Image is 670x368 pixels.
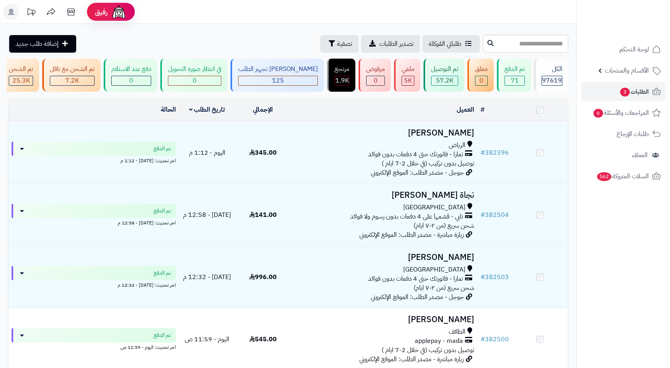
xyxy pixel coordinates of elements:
span: # [481,210,485,220]
span: توصيل بدون تركيب (في خلال 2-7 ايام ) [382,345,474,355]
h3: [PERSON_NAME] [294,315,474,324]
span: الطلبات [619,86,649,97]
a: المراجعات والأسئلة6 [581,103,665,122]
a: #382500 [481,335,509,344]
span: 57.2K [436,76,453,85]
a: الإجمالي [253,105,273,114]
span: لوحة التحكم [619,44,649,55]
span: زيارة مباشرة - مصدر الطلب: الموقع الإلكتروني [359,354,464,364]
span: [DATE] - 12:32 م [183,272,231,282]
span: 0 [479,76,483,85]
span: تابي - قسّمها على 4 دفعات بدون رسوم ولا فوائد [350,212,463,221]
div: اخر تحديث: [DATE] - 12:58 م [12,218,176,226]
button: تصفية [320,35,359,53]
div: 125 [238,76,317,85]
span: 0 [374,76,378,85]
span: # [481,335,485,344]
div: مرتجع [335,65,349,74]
span: الرياض [449,141,465,150]
span: المراجعات والأسئلة [593,107,649,118]
div: اخر تحديث: [DATE] - 1:12 م [12,156,176,164]
span: الأقسام والمنتجات [605,65,649,76]
span: تم الدفع [154,207,171,215]
span: العملاء [632,150,648,161]
h3: نجاة [PERSON_NAME] [294,191,474,200]
span: توصيل بدون تركيب (في خلال 2-7 ايام ) [382,159,474,168]
span: طلبات الإرجاع [617,128,649,140]
span: تم الدفع [154,145,171,153]
a: ملغي 5K [392,59,422,92]
span: 996.00 [249,272,277,282]
span: # [481,148,485,157]
span: تمارا - فاتورتك حتى 4 دفعات بدون فوائد [368,274,463,283]
span: جوجل - مصدر الطلب: الموقع الإلكتروني [371,168,464,177]
div: 1856 [335,76,349,85]
span: 25.3K [12,76,30,85]
a: [PERSON_NAME] تجهيز الطلب 125 [229,59,325,92]
span: السلات المتروكة [596,171,649,182]
div: اخر تحديث: [DATE] - 12:32 م [12,280,176,289]
h3: [PERSON_NAME] [294,128,474,138]
span: 141.00 [249,210,277,220]
span: تم الدفع [154,269,171,277]
a: مرتجع 1.9K [325,59,357,92]
span: تمارا - فاتورتك حتى 4 دفعات بدون فوائد [368,150,463,159]
a: #382504 [481,210,509,220]
span: 545.00 [249,335,277,344]
span: applepay - mada [415,337,463,346]
div: مرفوض [366,65,385,74]
span: شحن سريع (من ٢-٧ ايام) [414,283,474,293]
a: في انتظار صورة التحويل 0 [159,59,229,92]
a: تحديثات المنصة [21,4,41,22]
span: 71 [511,76,519,85]
span: جوجل - مصدر الطلب: الموقع الإلكتروني [371,292,464,302]
a: العملاء [581,146,665,165]
div: 0 [367,76,384,85]
a: الطلبات3 [581,82,665,101]
a: لوحة التحكم [581,40,665,59]
span: طلباتي المُوكلة [429,39,461,49]
div: ملغي [402,65,414,74]
span: زيارة مباشرة - مصدر الطلب: الموقع الإلكتروني [359,230,464,240]
img: ai-face.png [111,4,127,20]
a: مرفوض 0 [357,59,392,92]
div: 71 [505,76,524,85]
span: تصدير الطلبات [379,39,414,49]
span: 6 [593,109,603,118]
span: 5K [404,76,412,85]
div: 0 [475,76,487,85]
img: logo-2.png [616,22,662,38]
span: # [481,272,485,282]
a: معلق 0 [466,59,495,92]
div: الكل [542,65,562,74]
a: العميل [457,105,474,114]
div: 0 [168,76,221,85]
span: تم الدفع [154,331,171,339]
div: 5012 [402,76,414,85]
div: 7222 [50,76,94,85]
span: [GEOGRAPHIC_DATA] [403,265,465,274]
span: إضافة طلب جديد [16,39,59,49]
span: تصفية [337,39,352,49]
a: تم التوصيل 57.2K [422,59,466,92]
span: 3 [620,88,630,96]
div: تم الشحن [9,65,33,74]
a: #382396 [481,148,509,157]
a: تاريخ الطلب [189,105,225,114]
span: 125 [272,76,284,85]
span: 97619 [542,76,562,85]
div: [PERSON_NAME] تجهيز الطلب [238,65,318,74]
span: اليوم - 11:59 ص [185,335,229,344]
div: دفع عند الاستلام [111,65,151,74]
div: معلق [475,65,488,74]
a: #382503 [481,272,509,282]
a: إضافة طلب جديد [9,35,76,53]
div: تم التوصيل [431,65,458,74]
div: تم الدفع [504,65,525,74]
span: 7.2K [65,76,79,85]
a: تم الدفع 71 [495,59,532,92]
a: الحالة [161,105,176,114]
span: [DATE] - 12:58 م [183,210,231,220]
span: 0 [193,76,197,85]
div: 57239 [432,76,458,85]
